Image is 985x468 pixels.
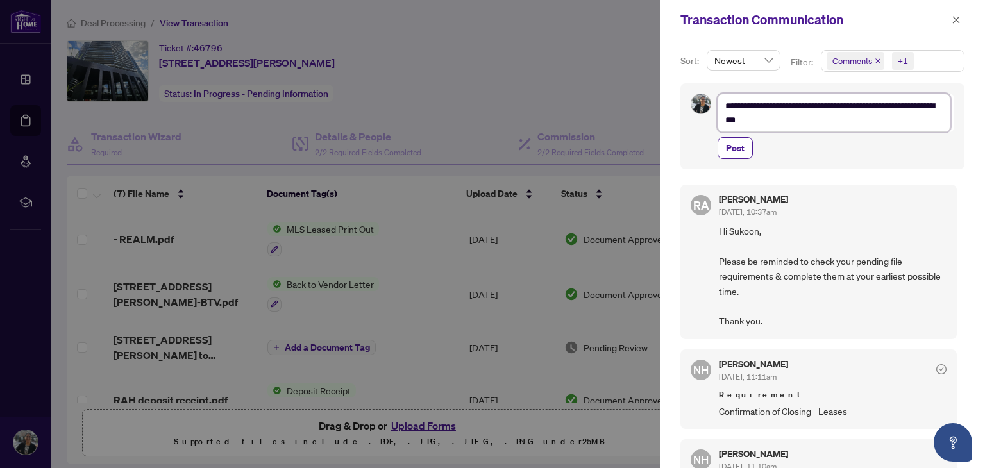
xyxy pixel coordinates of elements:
[726,138,745,158] span: Post
[952,15,961,24] span: close
[936,364,947,374] span: check-circle
[898,54,908,67] div: +1
[680,54,702,68] p: Sort:
[934,423,972,462] button: Open asap
[719,449,788,458] h5: [PERSON_NAME]
[719,389,947,401] span: Requirement
[693,196,709,214] span: RA
[832,54,872,67] span: Comments
[719,360,788,369] h5: [PERSON_NAME]
[719,372,777,381] span: [DATE], 11:11am
[718,137,753,159] button: Post
[680,10,948,29] div: Transaction Communication
[693,362,709,378] span: NH
[719,224,947,329] span: Hi Sukoon, Please be reminded to check your pending file requirements & complete them at your ear...
[875,58,881,64] span: close
[791,55,815,69] p: Filter:
[691,94,711,113] img: Profile Icon
[693,451,709,468] span: NH
[719,207,777,217] span: [DATE], 10:37am
[827,52,884,70] span: Comments
[714,51,773,70] span: Newest
[719,404,947,419] span: Confirmation of Closing - Leases
[719,195,788,204] h5: [PERSON_NAME]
